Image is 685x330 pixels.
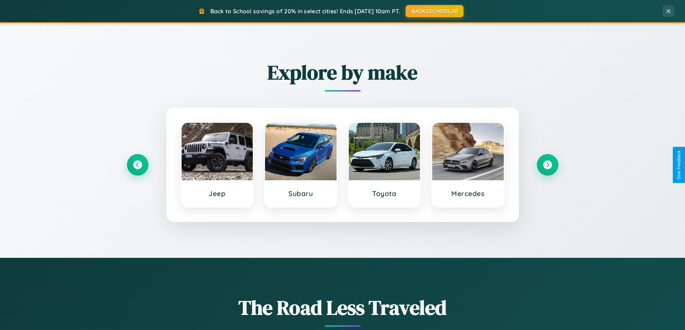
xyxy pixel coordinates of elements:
[210,8,400,15] span: Back to School savings of 20% in select cities! Ends [DATE] 10am PT.
[189,189,246,198] h3: Jeep
[406,5,463,17] button: BACK2SCHOOL20
[272,189,329,198] h3: Subaru
[676,150,681,180] div: Give Feedback
[439,189,497,198] h3: Mercedes
[127,294,558,321] h1: The Road Less Traveled
[356,189,413,198] h3: Toyota
[127,59,558,86] h2: Explore by make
